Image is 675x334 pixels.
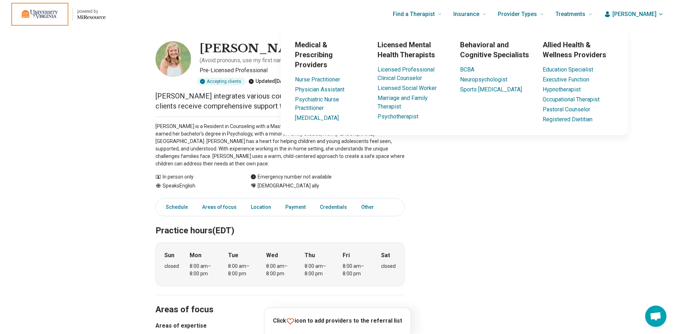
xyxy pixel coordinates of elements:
h3: Areas of expertise [155,322,405,330]
a: Marriage and Family Therapist [378,95,428,110]
div: closed [164,263,179,270]
span: [PERSON_NAME] [612,10,656,18]
a: Location [247,200,275,214]
div: 8:00 am – 8:00 pm [305,263,332,277]
a: BCBA [460,66,474,73]
a: Credentials [316,200,351,214]
div: When does the program meet? [155,242,405,286]
span: Provider Types [498,9,537,19]
strong: Mon [190,251,201,260]
div: Speaks English [155,182,236,190]
a: Pastoral Counselor [543,106,590,113]
a: Open chat [645,306,666,327]
a: Executive Function [543,76,589,83]
div: In person only [155,173,236,181]
a: Other [357,200,383,214]
a: Licensed Professional Clinical Counselor [378,66,434,81]
a: Nurse Practitioner [295,76,340,83]
h1: [PERSON_NAME] [200,41,314,56]
a: Physician Assistant [295,86,344,93]
a: Hypnotherapist [543,86,581,93]
strong: Tue [228,251,238,260]
p: [PERSON_NAME] integrates various counseling techniques, ensuring that her clients receive compreh... [155,91,405,111]
strong: Wed [266,251,278,260]
p: powered by [77,9,106,14]
p: [PERSON_NAME] is a Resident in Counseling with a Master’s degree in Clinical Mental Health Counse... [155,123,405,168]
p: Click icon to add providers to the referral list [273,317,402,325]
a: Neuropsychologist [460,76,507,83]
a: Home page [11,3,106,26]
strong: Sat [381,251,390,260]
strong: Sun [164,251,174,260]
h2: Areas of focus [155,287,405,316]
a: Schedule [157,200,192,214]
p: Pre-Licensed Professional [200,66,405,75]
a: Sports [MEDICAL_DATA] [460,86,522,93]
h2: Practice hours (EDT) [155,208,405,237]
a: Payment [281,200,310,214]
h3: Medical & Prescribing Providers [295,40,366,70]
span: Insurance [453,9,479,19]
a: Occupational Therapist [543,96,600,103]
div: Accepting clients [197,78,246,85]
span: Find a Therapist [393,9,435,19]
strong: Thu [305,251,315,260]
div: Emergency number not available [251,173,332,181]
div: Provider Types [238,28,671,135]
div: closed [381,263,396,270]
button: [PERSON_NAME] [604,10,664,18]
a: Registered Dietitian [543,116,592,123]
p: ( Avoid pronouns, use my first name ) [200,56,289,65]
div: 8:00 am – 8:00 pm [343,263,370,277]
h3: Licensed Mental Health Therapists [378,40,449,60]
a: Psychiatric Nurse Practitioner [295,96,339,111]
div: 8:00 am – 8:00 pm [266,263,294,277]
a: Education Specialist [543,66,593,73]
h3: Behavioral and Cognitive Specialists [460,40,531,60]
strong: Fri [343,251,350,260]
div: 8:00 am – 8:00 pm [190,263,217,277]
img: Jillian Arrington, Pre-Licensed Professional [155,41,191,77]
span: [DEMOGRAPHIC_DATA] ally [258,182,319,190]
a: [MEDICAL_DATA] [295,115,339,121]
a: Licensed Social Worker [378,85,437,91]
div: 8:00 am – 8:00 pm [228,263,255,277]
a: Psychotherapist [378,113,418,120]
h3: Allied Health & Wellness Providers [543,40,614,60]
a: Areas of focus [198,200,241,214]
span: Treatments [555,9,585,19]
